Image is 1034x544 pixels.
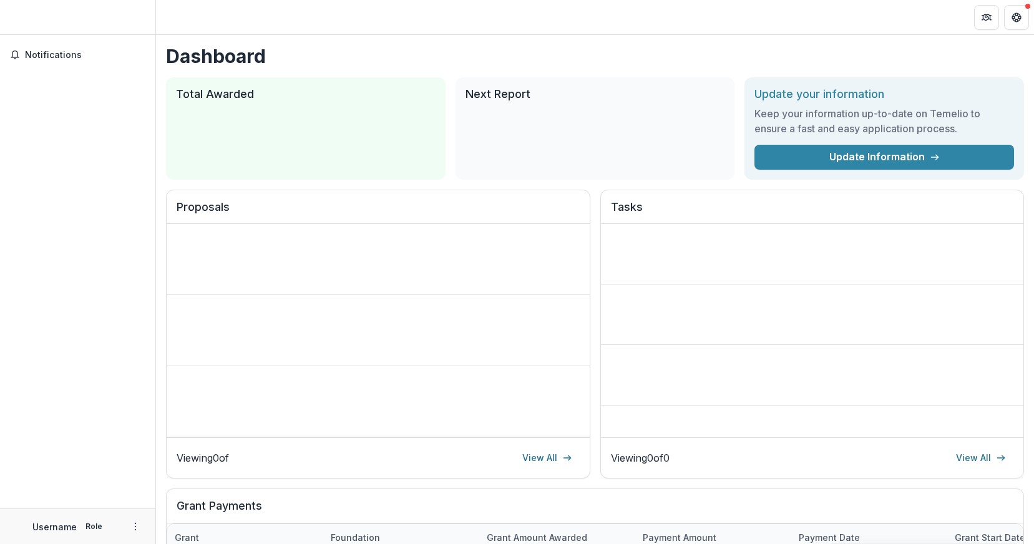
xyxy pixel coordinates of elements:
[176,87,436,101] h2: Total Awarded
[611,200,1014,224] h2: Tasks
[466,87,725,101] h2: Next Report
[754,106,1014,136] h3: Keep your information up-to-date on Temelio to ensure a fast and easy application process.
[166,45,1024,67] h1: Dashboard
[949,448,1013,468] a: View All
[754,87,1014,101] h2: Update your information
[611,450,670,465] p: Viewing 0 of 0
[5,45,150,65] button: Notifications
[128,519,143,534] button: More
[82,521,106,532] p: Role
[754,145,1014,170] a: Update Information
[177,450,229,465] p: Viewing 0 of
[32,520,77,533] p: Username
[515,448,580,468] a: View All
[177,499,1013,523] h2: Grant Payments
[1004,5,1029,30] button: Get Help
[25,50,145,61] span: Notifications
[974,5,999,30] button: Partners
[177,200,580,224] h2: Proposals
